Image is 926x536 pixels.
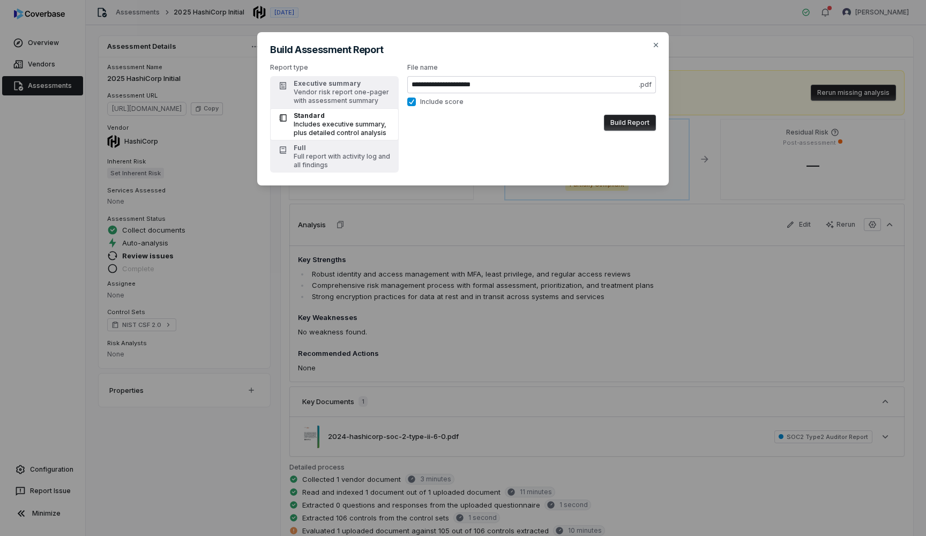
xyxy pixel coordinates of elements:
[604,115,656,131] button: Build Report
[294,144,392,152] div: Full
[639,80,652,89] span: .pdf
[294,88,392,105] div: Vendor risk report one-pager with assessment summary
[407,76,656,93] input: File name.pdf
[270,45,656,55] h2: Build Assessment Report
[294,79,392,88] div: Executive summary
[407,98,416,106] button: Include score
[407,63,656,93] label: File name
[294,152,392,169] div: Full report with activity log and all findings
[420,98,464,106] span: Include score
[294,120,392,137] div: Includes executive summary, plus detailed control analysis
[270,63,399,72] label: Report type
[294,111,392,120] div: Standard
